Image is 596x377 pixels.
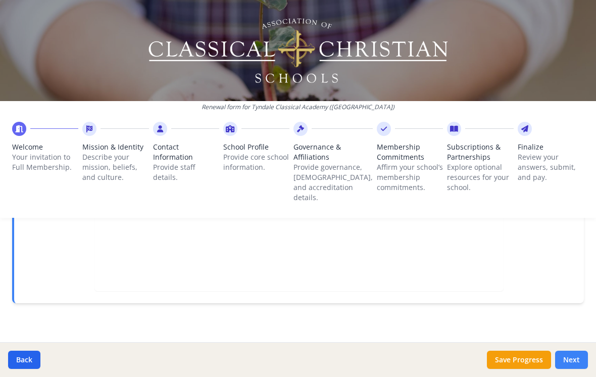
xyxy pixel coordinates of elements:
[377,162,443,193] p: Affirm your school’s membership commitments.
[518,152,584,182] p: Review your answers, submit, and pay.
[223,152,289,172] p: Provide core school information.
[82,142,148,152] span: Mission & Identity
[12,152,78,172] p: Your invitation to Full Membership.
[555,351,588,369] button: Next
[487,351,551,369] button: Save Progress
[223,142,289,152] span: School Profile
[447,162,513,193] p: Explore optional resources for your school.
[8,351,40,369] button: Back
[82,152,148,182] p: Describe your mission, beliefs, and culture.
[447,142,513,162] span: Subscriptions & Partnerships
[293,142,373,162] span: Governance & Affiliations
[147,15,450,86] img: Logo
[377,142,443,162] span: Membership Commitments
[293,162,373,203] p: Provide governance, [DEMOGRAPHIC_DATA], and accreditation details.
[153,162,219,182] p: Provide staff details.
[518,142,584,152] span: Finalize
[153,142,219,162] span: Contact Information
[12,142,78,152] span: Welcome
